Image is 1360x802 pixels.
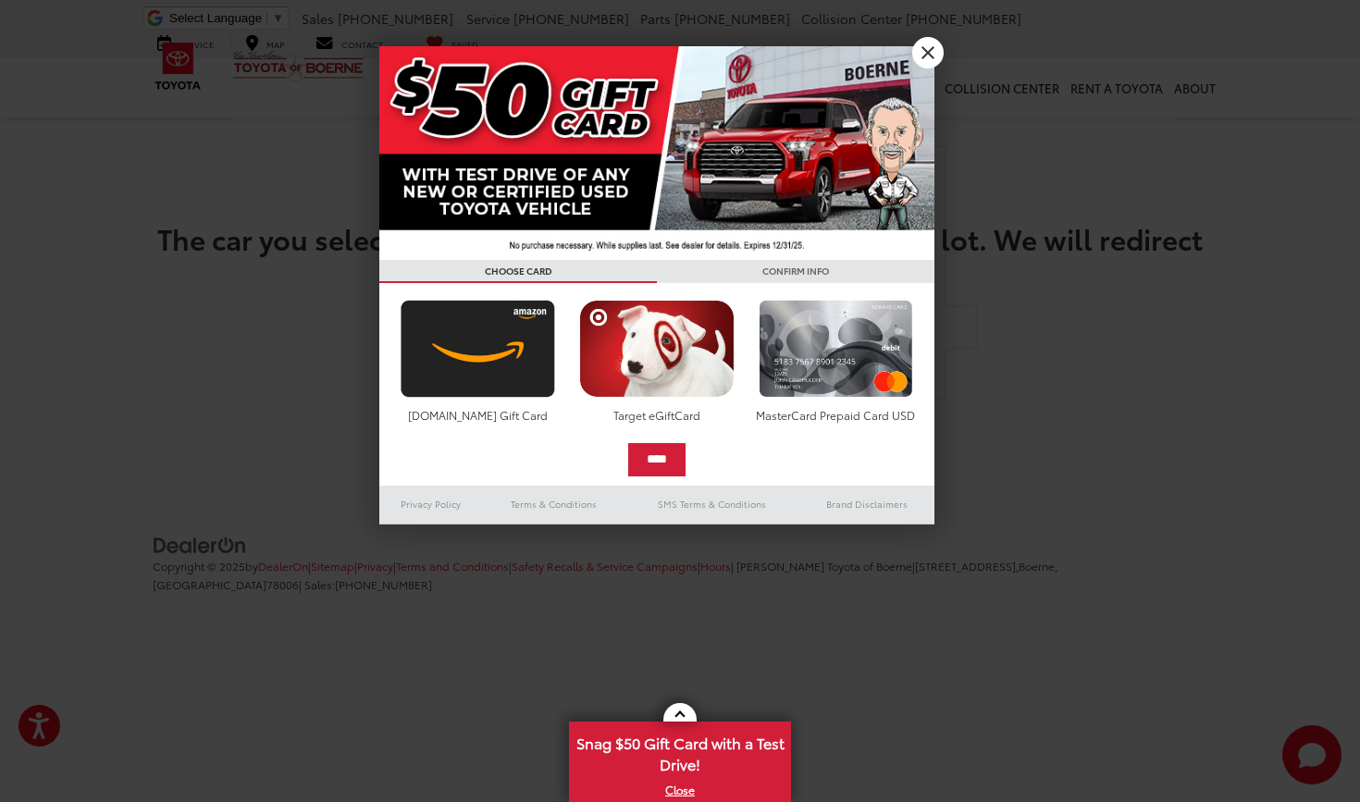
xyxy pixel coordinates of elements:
a: Privacy Policy [379,493,483,515]
span: Snag $50 Gift Card with a Test Drive! [571,723,789,780]
img: targetcard.png [575,300,738,398]
div: MasterCard Prepaid Card USD [754,407,918,423]
h3: CHOOSE CARD [379,260,657,283]
div: Target eGiftCard [575,407,738,423]
div: [DOMAIN_NAME] Gift Card [396,407,560,423]
a: Brand Disclaimers [799,493,934,515]
img: amazoncard.png [396,300,560,398]
a: Terms & Conditions [483,493,624,515]
h3: CONFIRM INFO [657,260,934,283]
a: SMS Terms & Conditions [624,493,799,515]
img: mastercard.png [754,300,918,398]
img: 42635_top_851395.jpg [379,46,934,260]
